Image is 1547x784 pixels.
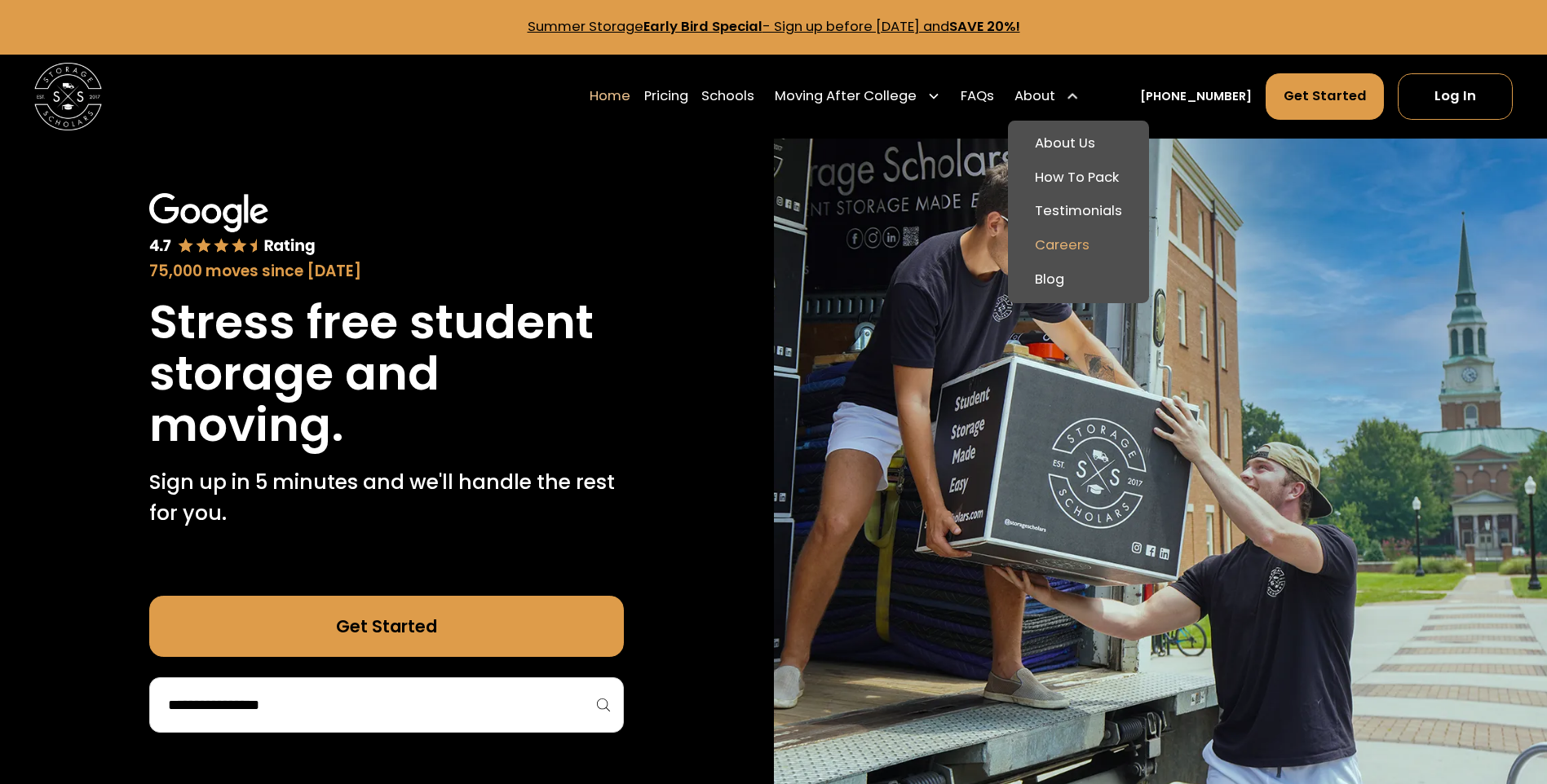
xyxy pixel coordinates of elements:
a: Log In [1398,73,1513,119]
div: About [1008,73,1086,120]
a: [PHONE_NUMBER] [1140,88,1252,106]
a: FAQs [961,73,994,120]
p: Sign up in 5 minutes and we'll handle the rest for you. [149,467,624,528]
div: Moving After College [775,86,917,107]
a: About Us [1014,127,1143,161]
h1: Stress free student storage and moving. [149,297,624,451]
a: Blog [1014,262,1143,297]
a: Schools [701,73,754,120]
img: Storage Scholars main logo [34,63,102,130]
strong: SAVE 20%! [949,17,1020,36]
a: Home [590,73,630,120]
a: Careers [1014,229,1143,263]
a: Get Started [149,596,624,657]
div: 75,000 moves since [DATE] [149,260,624,283]
strong: Early Bird Special [643,17,762,36]
a: Summer StorageEarly Bird Special- Sign up before [DATE] andSAVE 20%! [528,17,1020,36]
div: About [1014,86,1055,107]
nav: About [1008,121,1150,304]
div: Moving After College [768,73,948,120]
a: How To Pack [1014,161,1143,195]
a: Pricing [644,73,688,120]
a: home [34,63,102,130]
img: Google 4.7 star rating [149,193,316,257]
a: Testimonials [1014,195,1143,229]
a: Get Started [1266,73,1385,119]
